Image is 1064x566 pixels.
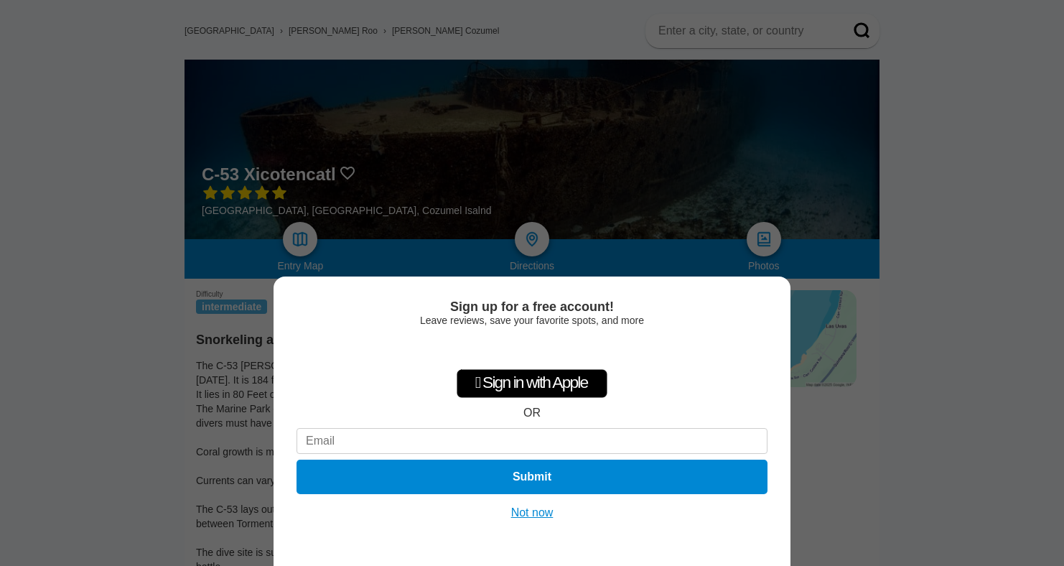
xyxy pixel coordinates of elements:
div: OR [523,407,541,419]
div: Sign up for a free account! [297,300,767,315]
div: Leave reviews, save your favorite spots, and more [297,315,767,326]
input: Email [297,428,767,454]
button: Submit [297,460,767,494]
div: Sign in with Apple [457,369,607,398]
button: Not now [507,506,558,520]
iframe: Sign in with Google Button [459,333,605,365]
